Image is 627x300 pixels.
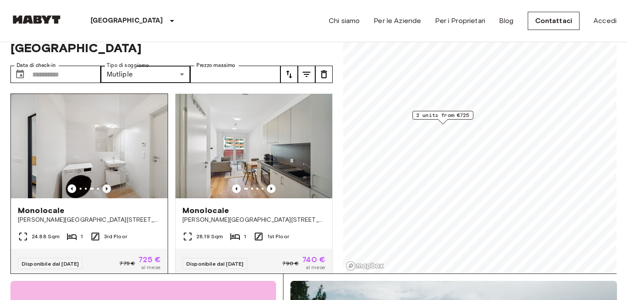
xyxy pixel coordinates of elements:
label: Data di check-in [17,62,56,69]
canvas: Map [343,15,617,273]
p: [GEOGRAPHIC_DATA] [91,16,163,26]
span: 28.19 Sqm [196,233,223,240]
a: Accedi [593,16,617,26]
span: 1 [244,233,246,240]
button: Previous image [102,184,111,193]
button: Previous image [232,184,241,193]
span: [PERSON_NAME][GEOGRAPHIC_DATA][STREET_ADDRESS] [18,216,161,224]
span: al mese [141,263,161,271]
button: Choose date [11,66,29,83]
img: Habyt [10,15,63,24]
span: al mese [306,263,325,271]
label: Tipo di soggiorno [107,62,149,69]
span: 790 € [282,260,299,267]
span: 1 [81,233,83,240]
button: Previous image [267,184,276,193]
span: 725 € [138,256,161,263]
span: Monolocale [18,205,65,216]
img: Marketing picture of unit AT-21-001-055-01 [36,94,193,198]
div: Mutliple [101,66,191,83]
a: Chi siamo [329,16,360,26]
a: Per i Proprietari [435,16,485,26]
button: tune [315,66,333,83]
a: Blog [499,16,514,26]
span: [PERSON_NAME][GEOGRAPHIC_DATA][STREET_ADDRESS] [182,216,325,224]
span: 24.88 Sqm [32,233,60,240]
a: Mapbox logo [346,261,384,271]
span: 740 € [302,256,325,263]
a: Previous imagePrevious imageMonolocale[PERSON_NAME][GEOGRAPHIC_DATA][STREET_ADDRESS]24.88 Sqm13rd... [10,93,168,279]
span: 1st Floor [267,233,289,240]
button: tune [298,66,315,83]
span: Disponibile dal [DATE] [22,260,79,267]
button: tune [280,66,298,83]
span: 775 € [119,260,135,267]
div: Map marker [412,111,473,124]
span: Disponibile dal [DATE] [186,260,243,267]
span: 2 units from €725 [416,111,469,119]
span: 3rd Floor [104,233,127,240]
label: Prezzo massimo [196,62,235,69]
a: Contattaci [528,12,580,30]
img: Marketing picture of unit AT-21-001-012-01 [175,94,332,198]
button: Previous image [67,184,76,193]
a: Per le Aziende [374,16,421,26]
a: Marketing picture of unit AT-21-001-012-01Previous imagePrevious imageMonolocale[PERSON_NAME][GEO... [175,93,333,279]
span: Monolocale [182,205,229,216]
